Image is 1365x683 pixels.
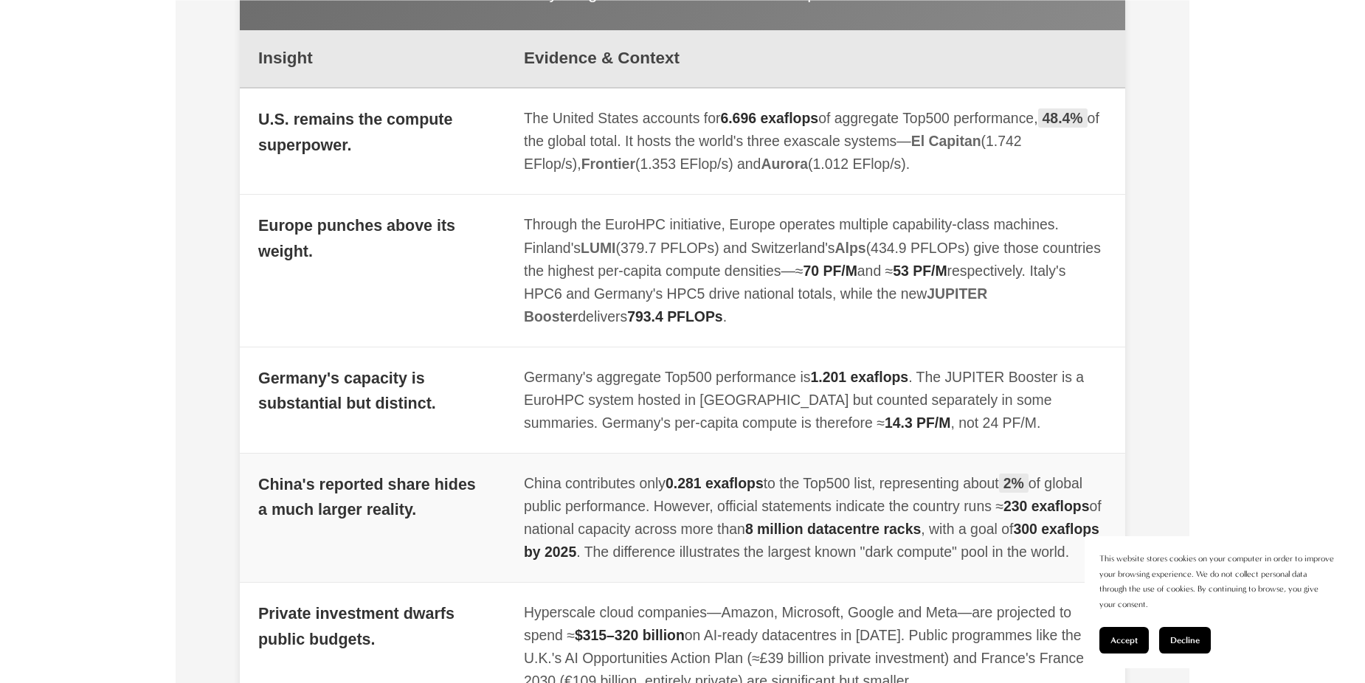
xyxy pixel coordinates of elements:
span: $315–320 billion [575,627,685,643]
span: 8 million datacentre racks [745,521,921,537]
span: LUMI [581,240,615,256]
span: 48.4% [1038,108,1088,128]
span: 14.3 PF/M [885,415,951,431]
span: Alps [835,240,866,256]
span: 0.281 exaflops [666,475,764,491]
span: El Capitan [911,133,981,149]
span: 793.4 PFLOPs [627,308,722,325]
div: Through the EuroHPC initiative, Europe operates multiple capability-class machines. Finland's (37... [524,213,1107,327]
span: Decline [1170,635,1200,645]
th: Evidence & Context [505,30,1125,88]
span: JUPITER Booster [524,285,987,325]
span: 230 exaflops [1003,498,1090,514]
div: U.S. remains the compute superpower. [258,107,487,158]
div: Germany's capacity is substantial but distinct. [258,366,487,417]
th: Insight [240,30,505,88]
span: Aurora [761,156,808,172]
span: 6.696 exaflops [720,110,818,126]
span: Frontier [581,156,635,172]
span: 1.201 exaflops [810,369,908,385]
p: This website stores cookies on your computer in order to improve your browsing experience. We do ... [1099,551,1335,612]
div: Europe punches above its weight. [258,213,487,264]
section: Cookie banner [1085,536,1350,668]
span: 53 PF/M [893,263,947,279]
div: China contributes only to the Top500 list, representing about of global public performance. Howev... [524,472,1107,564]
span: 2% [999,474,1029,493]
button: Accept [1099,627,1149,653]
span: Accept [1110,635,1138,645]
div: The United States accounts for of aggregate Top500 performance, of the global total. It hosts the... [524,107,1107,176]
div: China's reported share hides a much larger reality. [258,472,487,523]
div: Germany's aggregate Top500 performance is . The JUPITER Booster is a EuroHPC system hosted in [GE... [524,366,1107,434]
span: 70 PF/M [803,263,857,279]
div: Private investment dwarfs public budgets. [258,601,487,652]
button: Decline [1159,627,1211,653]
